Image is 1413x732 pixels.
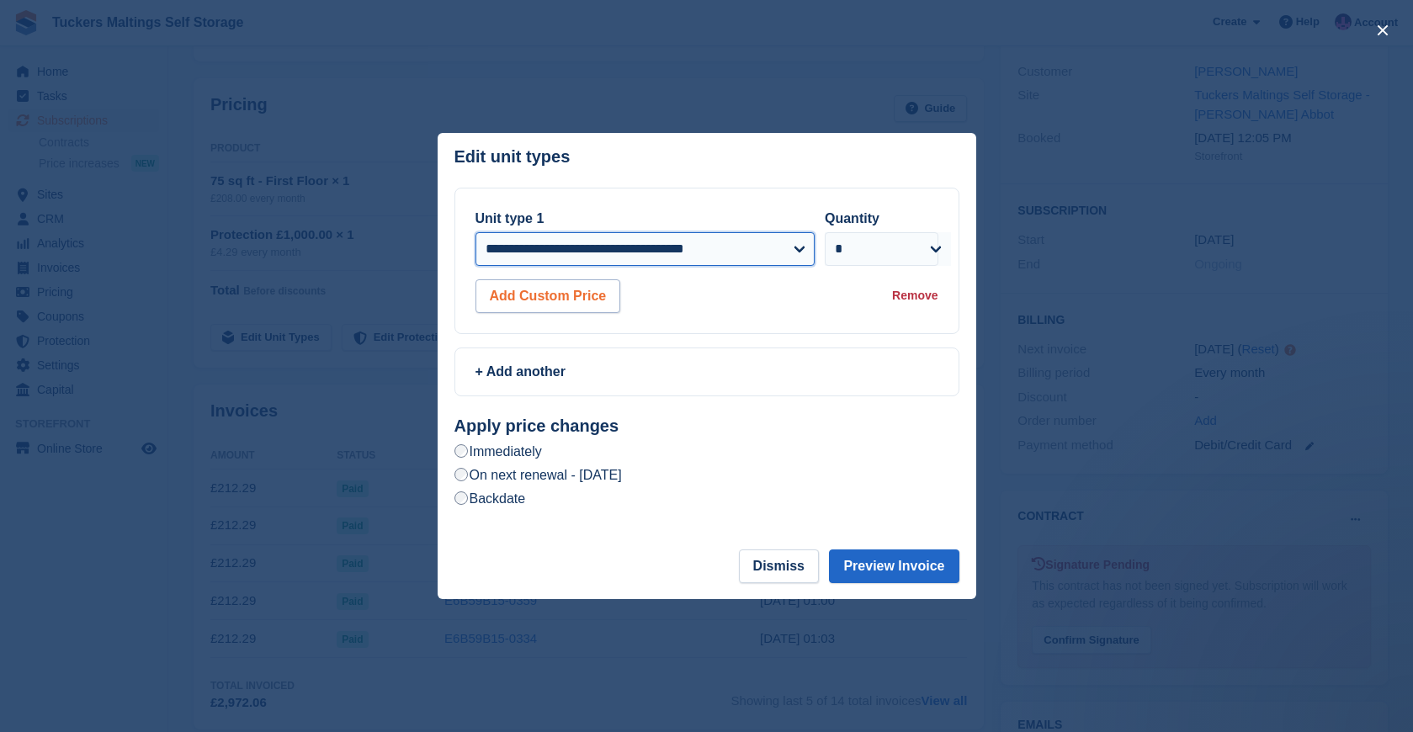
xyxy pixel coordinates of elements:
input: Backdate [454,491,468,505]
div: Remove [892,287,938,305]
label: On next renewal - [DATE] [454,466,622,484]
input: On next renewal - [DATE] [454,468,468,481]
button: Add Custom Price [475,279,621,313]
label: Quantity [825,211,879,225]
button: close [1369,17,1396,44]
a: + Add another [454,347,959,396]
strong: Apply price changes [454,416,619,435]
label: Immediately [454,443,542,460]
label: Unit type 1 [475,211,544,225]
div: + Add another [475,362,938,382]
button: Preview Invoice [829,549,959,583]
input: Immediately [454,444,468,458]
label: Backdate [454,490,526,507]
p: Edit unit types [454,147,571,167]
button: Dismiss [739,549,819,583]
